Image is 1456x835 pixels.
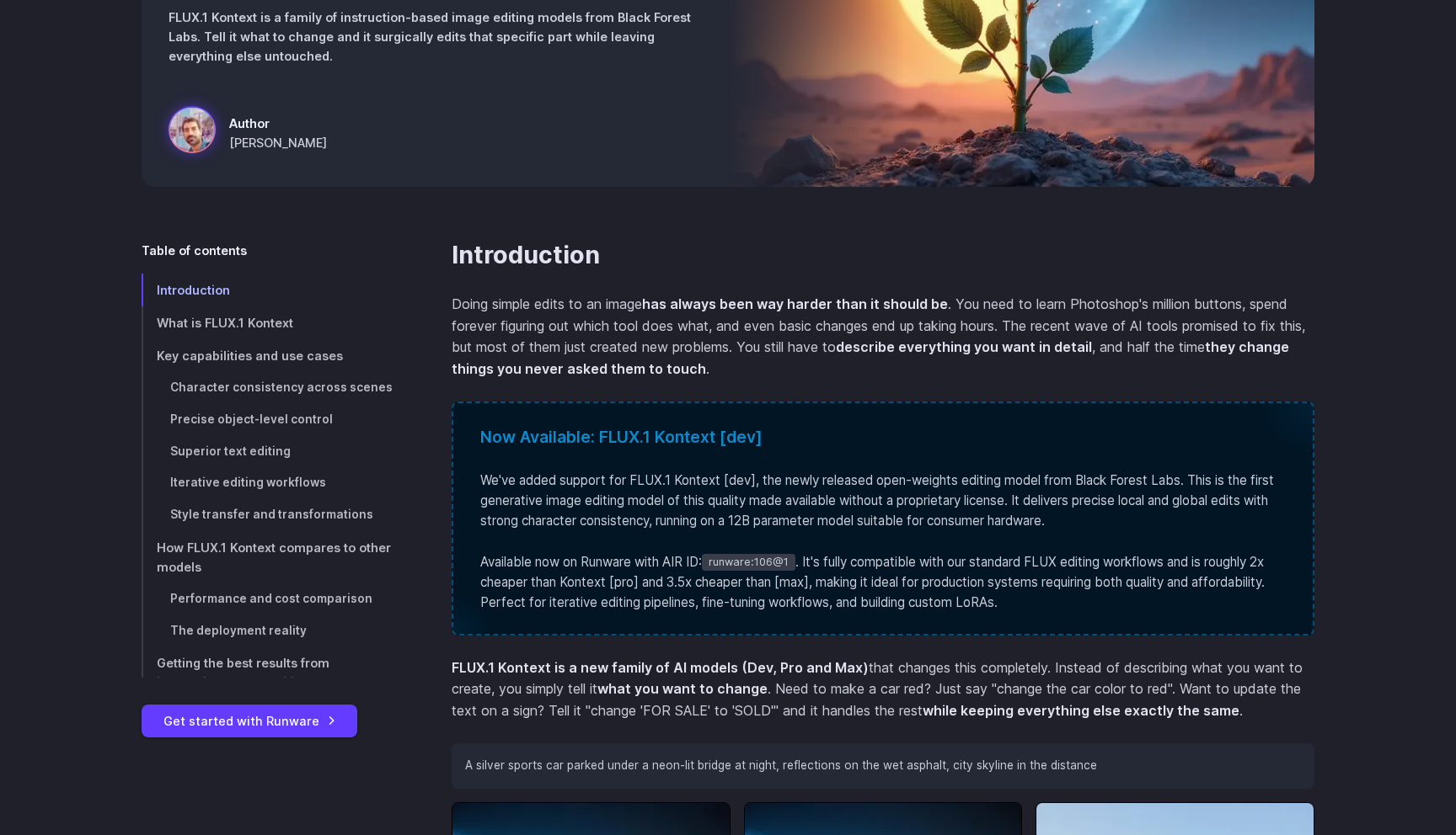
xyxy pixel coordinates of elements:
a: Surreal rose in a desert landscape, split between day and night with the sun and moon aligned beh... [169,106,327,160]
a: Introduction [452,241,600,270]
span: Author [229,114,327,133]
span: Introduction [157,283,230,297]
span: The deployment reality [170,624,307,637]
a: Style transfer and transformations [142,499,398,531]
span: Key capabilities and use cases [157,348,343,363]
code: runware:106@1 [702,554,795,571]
p: We've added support for FLUX.1 Kontext [dev], the newly released open-weights editing model from ... [480,471,1286,532]
a: How FLUX.1 Kontext compares to other models [142,531,398,583]
strong: describe everything you want in detail [836,338,1092,355]
span: Table of contents [142,241,247,260]
strong: has always been way harder than it should be [642,295,948,312]
strong: what you want to change [597,680,768,697]
a: The deployment reality [142,615,398,647]
strong: FLUX.1 Kontext is a new family of AI models (Dev, Pro and Max) [452,659,869,676]
p: that changes this completely. Instead of describing what you want to create, you simply tell it .... [452,657,1314,722]
a: Getting the best results from instruction-based editing [142,646,398,699]
span: Iterative editing workflows [170,476,326,489]
span: Style transfer and transformations [170,508,373,521]
div: Now Available: FLUX.1 Kontext [dev] [480,424,1286,450]
a: Introduction [142,274,398,306]
span: Superior text editing [170,444,291,458]
p: Doing simple edits to an image . You need to learn Photoshop's million buttons, spend forever fig... [452,294,1314,380]
a: Get started with Runware [142,705,357,737]
span: [PERSON_NAME] [229,133,327,152]
span: Performance and cost comparison [170,592,372,605]
a: Key capabilities and use cases [142,339,398,372]
p: FLUX.1 Kontext is a family of instruction-based image editing models from Black Forest Labs. Tell... [169,8,701,66]
a: Precise object-level control [142,404,398,436]
span: Character consistency across scenes [170,380,393,394]
a: Superior text editing [142,436,398,468]
p: Available now on Runware with AIR ID: . It's fully compatible with our standard FLUX editing work... [480,552,1286,614]
a: Performance and cost comparison [142,583,398,615]
span: Precise object-level control [170,412,333,426]
p: A silver sports car parked under a neon-lit bridge at night, reflections on the wet asphalt, city... [465,757,1301,775]
strong: while keeping everything else exactly the same [923,702,1239,719]
a: What is FLUX.1 Kontext [142,306,398,339]
span: Getting the best results from instruction-based editing [157,656,329,689]
a: Character consistency across scenes [142,372,398,404]
span: How FLUX.1 Kontext compares to other models [157,540,391,574]
a: Iterative editing workflows [142,467,398,499]
span: What is FLUX.1 Kontext [157,316,293,330]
